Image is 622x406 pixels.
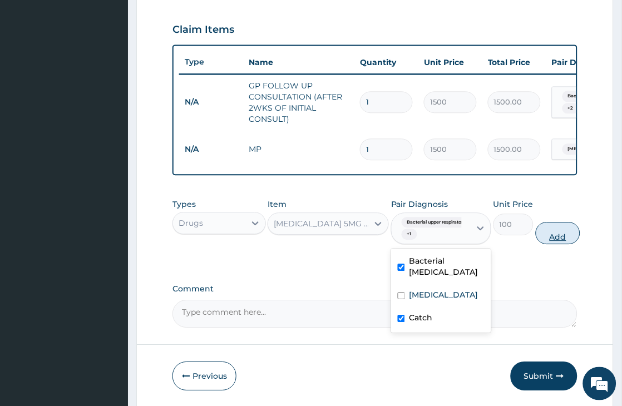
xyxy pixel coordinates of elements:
[182,6,209,32] div: Minimize live chat window
[354,51,418,73] th: Quantity
[172,200,196,209] label: Types
[179,52,243,72] th: Type
[274,218,369,229] div: [MEDICAL_DATA] 5MG TAB
[65,128,154,241] span: We're online!
[493,199,534,210] label: Unit Price
[172,362,236,390] button: Previous
[536,222,580,244] button: Add
[391,199,448,210] label: Pair Diagnosis
[179,217,203,229] div: Drugs
[6,280,212,319] textarea: Type your message and hit 'Enter'
[172,284,577,294] label: Comment
[402,217,480,228] span: Bacterial upper respiratory in...
[562,103,579,114] span: + 2
[243,51,354,73] th: Name
[402,229,417,240] span: + 1
[482,51,546,73] th: Total Price
[409,289,478,300] label: [MEDICAL_DATA]
[179,139,243,160] td: N/A
[418,51,482,73] th: Unit Price
[58,62,187,77] div: Chat with us now
[562,143,615,155] span: [MEDICAL_DATA]
[268,199,287,210] label: Item
[409,255,485,278] label: Bacterial [MEDICAL_DATA]
[21,56,45,83] img: d_794563401_company_1708531726252_794563401
[243,138,354,160] td: MP
[179,92,243,112] td: N/A
[172,24,234,36] h3: Claim Items
[511,362,577,390] button: Submit
[243,75,354,130] td: GP FOLLOW UP CONSULTATION (AFTER 2WKS OF INITIAL CONSULT)
[409,312,433,323] label: Catch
